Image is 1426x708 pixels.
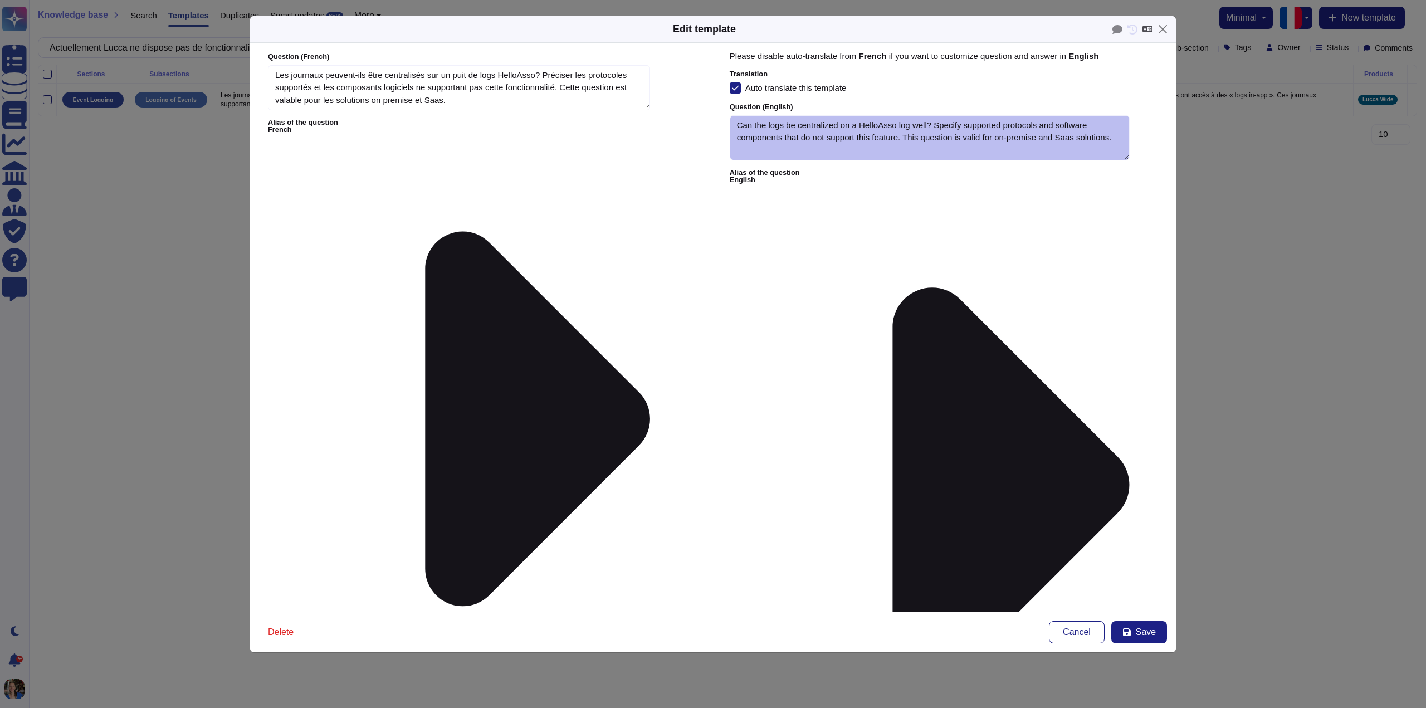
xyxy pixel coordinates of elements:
p: Please disable auto-translate from if you want to customize question and answer in [730,52,1130,60]
label: Question ( English ) [730,104,1130,111]
span: Save [1136,628,1156,637]
button: Close [1154,21,1171,38]
textarea: Can the logs be centralized on a HelloAsso log well? Specify supported protocols and software com... [730,115,1130,161]
button: Delete [259,621,302,643]
button: Save [1111,621,1167,643]
div: Edit template [673,22,736,37]
button: Cancel [1049,621,1105,643]
span: Delete [268,628,294,637]
textarea: Les journaux peuvent-ils être centralisés sur un puit de logs HelloAsso? Préciser les protocoles ... [268,65,650,111]
b: English [1068,51,1098,61]
span: Cancel [1063,628,1091,637]
b: French [858,51,886,61]
div: Auto translate this template [745,84,847,92]
label: Question ( French ) [268,53,650,61]
label: Translation [730,71,1130,78]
